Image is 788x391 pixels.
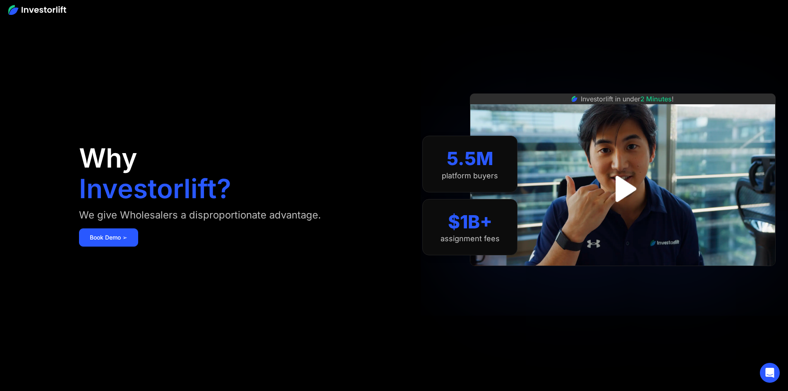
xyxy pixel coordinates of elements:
[561,270,685,280] iframe: Customer reviews powered by Trustpilot
[79,145,137,171] h1: Why
[448,211,492,233] div: $1B+
[79,209,321,222] div: We give Wholesalers a disproportionate advantage.
[581,94,674,104] div: Investorlift in under !
[640,95,672,103] span: 2 Minutes
[79,228,138,247] a: Book Demo ➢
[442,171,498,180] div: platform buyers
[79,175,231,202] h1: Investorlift?
[447,148,493,170] div: 5.5M
[760,363,780,383] div: Open Intercom Messenger
[604,170,641,207] a: open lightbox
[441,234,500,243] div: assignment fees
